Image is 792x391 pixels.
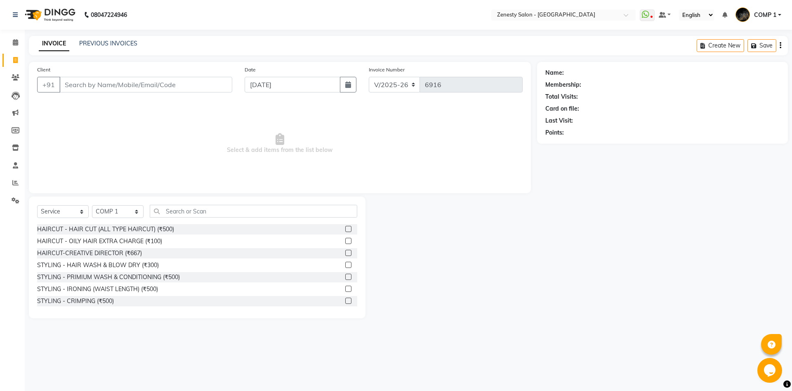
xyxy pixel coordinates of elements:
[545,104,579,113] div: Card on file:
[39,36,69,51] a: INVOICE
[37,273,180,282] div: STYLING - PRIMIUM WASH & CONDITIONING (₹500)
[369,66,405,73] label: Invoice Number
[37,297,114,306] div: STYLING - CRIMPING (₹500)
[545,116,573,125] div: Last Visit:
[37,77,60,92] button: +91
[697,39,744,52] button: Create New
[545,128,564,137] div: Points:
[150,205,357,218] input: Search or Scan
[545,81,581,89] div: Membership:
[37,66,50,73] label: Client
[59,77,232,92] input: Search by Name/Mobile/Email/Code
[79,40,137,47] a: PREVIOUS INVOICES
[37,249,142,258] div: HAIRCUT-CREATIVE DIRECTOR (₹667)
[37,237,162,246] div: HAIRCUT - OILY HAIR EXTRA CHARGE (₹100)
[545,69,564,77] div: Name:
[545,92,578,101] div: Total Visits:
[37,102,523,185] span: Select & add items from the list below
[735,7,750,22] img: COMP 1
[747,39,776,52] button: Save
[245,66,256,73] label: Date
[91,3,127,26] b: 08047224946
[757,358,784,383] iframe: chat widget
[37,261,159,270] div: STYLING - HAIR WASH & BLOW DRY (₹300)
[37,225,174,234] div: HAIRCUT - HAIR CUT (ALL TYPE HAIRCUT) (₹500)
[754,11,776,19] span: COMP 1
[21,3,78,26] img: logo
[37,285,158,294] div: STYLING - IRONING (WAIST LENGTH) (₹500)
